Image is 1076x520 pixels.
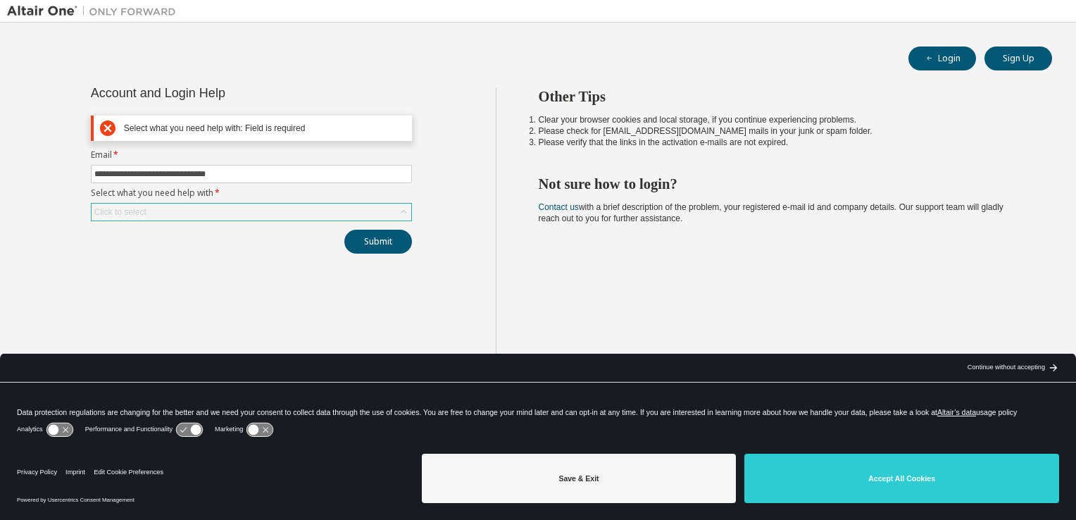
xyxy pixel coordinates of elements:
div: Click to select [92,204,411,221]
div: Select what you need help with: Field is required [124,123,406,134]
div: Account and Login Help [91,87,348,99]
li: Clear your browser cookies and local storage, if you continue experiencing problems. [539,114,1027,125]
a: Contact us [539,202,579,212]
button: Sign Up [984,47,1052,70]
h2: Not sure how to login? [539,175,1027,193]
li: Please verify that the links in the activation e-mails are not expired. [539,137,1027,148]
div: Click to select [94,206,146,218]
span: with a brief description of the problem, your registered e-mail id and company details. Our suppo... [539,202,1003,223]
label: Email [91,149,412,161]
h2: Other Tips [539,87,1027,106]
button: Login [908,47,976,70]
button: Submit [344,230,412,254]
label: Select what you need help with [91,187,412,199]
li: Please check for [EMAIL_ADDRESS][DOMAIN_NAME] mails in your junk or spam folder. [539,125,1027,137]
img: Altair One [7,4,183,18]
